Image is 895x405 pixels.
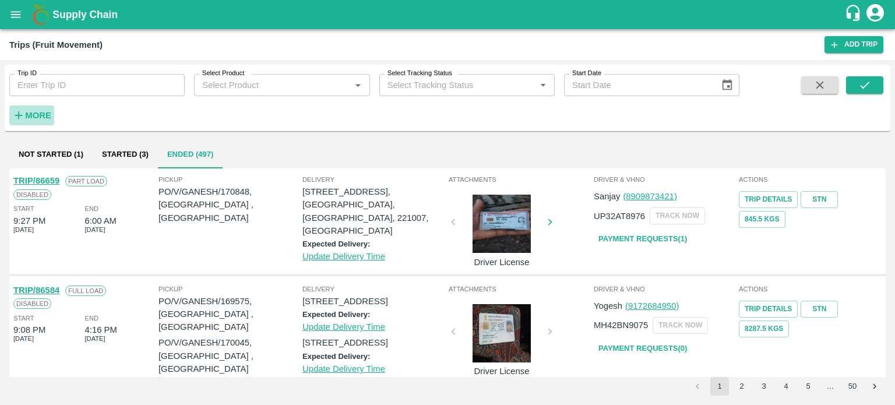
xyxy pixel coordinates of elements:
button: Go to page 5 [799,377,818,396]
a: Trip Details [739,191,798,208]
a: Add Trip [824,36,883,53]
span: Attachments [449,174,591,185]
p: Driver License [458,256,545,269]
span: Yogesh [594,301,622,311]
input: Enter Trip ID [9,74,185,96]
a: Update Delivery Time [302,364,385,374]
a: Payment Requests(0) [594,339,692,359]
span: Actions [739,284,882,294]
span: End [85,313,99,323]
button: More [9,105,54,125]
p: PO/V/GANESH/170045, [GEOGRAPHIC_DATA] , [GEOGRAPHIC_DATA] [158,336,302,375]
img: logo [29,3,52,26]
button: page 1 [710,377,729,396]
span: Attachments [449,284,591,294]
span: Actions [739,174,882,185]
span: Pickup [158,284,302,294]
input: Select Product [198,78,347,93]
p: MH42BN9075 [594,319,648,332]
div: 9:27 PM [13,214,45,227]
div: 4:16 PM [85,323,117,336]
label: Select Tracking Status [387,69,452,78]
span: Driver & VHNo [594,174,737,185]
div: … [821,381,840,392]
label: Expected Delivery: [302,240,370,248]
span: Delivery [302,174,446,185]
span: [DATE] [13,224,34,235]
button: Go to page 4 [777,377,795,396]
span: Disabled [13,189,51,200]
span: Driver & VHNo [594,284,737,294]
span: [DATE] [13,333,34,344]
span: Start [13,313,34,323]
span: End [85,203,99,214]
a: Payment Requests(1) [594,229,692,249]
span: Disabled [13,298,51,309]
b: Supply Chain [52,9,118,20]
div: customer-support [844,4,865,25]
a: TRIP/86584 [13,286,59,295]
button: Open [350,78,365,93]
span: Full Load [65,286,106,296]
label: Expected Delivery: [302,352,370,361]
button: 845.5 Kgs [739,211,785,228]
button: Go to page 3 [755,377,773,396]
span: Part Load [65,176,107,186]
button: Ended (497) [158,140,223,168]
p: UP32AT8976 [594,210,645,223]
button: Go to next page [865,377,884,396]
p: [STREET_ADDRESS] [302,295,446,308]
a: Update Delivery Time [302,252,385,261]
a: Trip Details [739,301,798,318]
p: [STREET_ADDRESS], [GEOGRAPHIC_DATA], [GEOGRAPHIC_DATA], 221007, [GEOGRAPHIC_DATA] [302,185,446,237]
span: Sanjay [594,192,620,201]
input: Select Tracking Status [383,78,517,93]
input: Start Date [564,74,711,96]
span: [DATE] [85,333,105,344]
a: (8909873421) [623,192,676,201]
button: open drawer [2,1,29,28]
a: Update Delivery Time [302,322,385,332]
span: [DATE] [85,224,105,235]
p: PO/V/GANESH/169575, [GEOGRAPHIC_DATA] , [GEOGRAPHIC_DATA] [158,295,302,334]
button: 8287.5 Kgs [739,321,789,337]
a: TRIP/86659 [13,176,59,185]
a: STN [801,191,838,208]
span: Pickup [158,174,302,185]
p: Driver License [458,365,545,378]
label: Select Product [202,69,244,78]
a: (9172684950) [625,301,679,311]
div: 6:00 AM [85,214,117,227]
label: Trip ID [17,69,37,78]
label: Expected Delivery: [302,310,370,319]
button: Go to page 50 [843,377,862,396]
button: Open [535,78,551,93]
span: Start [13,203,34,214]
p: PO/V/GANESH/170848, [GEOGRAPHIC_DATA] , [GEOGRAPHIC_DATA] [158,185,302,224]
nav: pagination navigation [686,377,886,396]
button: Choose date [716,74,738,96]
button: Started (3) [93,140,158,168]
a: Supply Chain [52,6,844,23]
span: Delivery [302,284,446,294]
div: 9:08 PM [13,323,45,336]
div: account of current user [865,2,886,27]
label: Start Date [572,69,601,78]
strong: More [25,111,51,120]
p: [STREET_ADDRESS] [302,336,446,349]
button: Not Started (1) [9,140,93,168]
a: STN [801,301,838,318]
div: Trips (Fruit Movement) [9,37,103,52]
button: Go to page 2 [732,377,751,396]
